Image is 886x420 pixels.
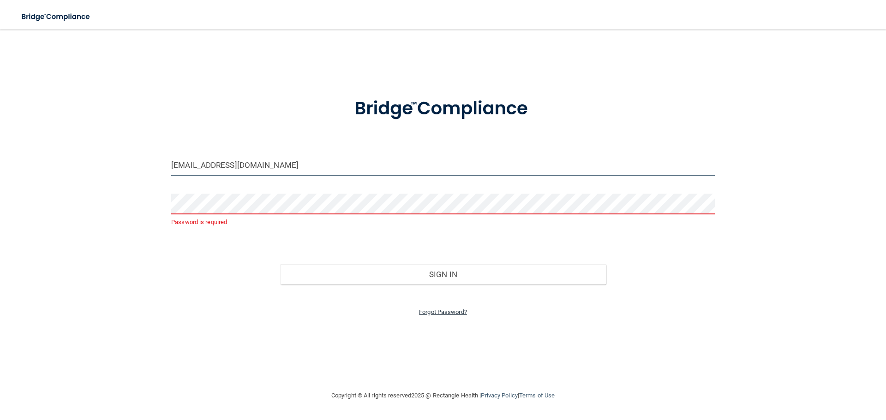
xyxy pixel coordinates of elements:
a: Forgot Password? [419,308,467,315]
img: bridge_compliance_login_screen.278c3ca4.svg [14,7,99,26]
button: Sign In [280,264,606,284]
img: bridge_compliance_login_screen.278c3ca4.svg [335,85,551,133]
div: Copyright © All rights reserved 2025 @ Rectangle Health | | [275,381,611,410]
a: Privacy Policy [481,392,517,399]
a: Terms of Use [519,392,555,399]
input: Email [171,155,715,176]
iframe: Drift Widget Chat Controller [726,355,875,391]
p: Password is required [171,217,715,228]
